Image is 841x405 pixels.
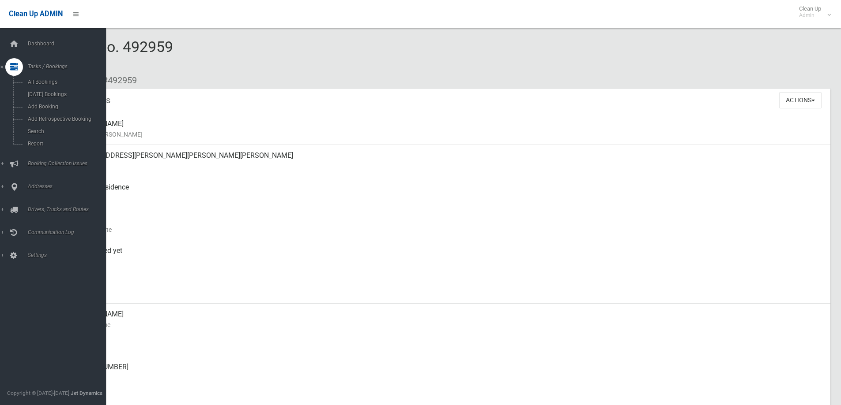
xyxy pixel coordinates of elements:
[71,129,823,140] small: Name of [PERSON_NAME]
[71,357,823,388] div: [PHONE_NUMBER]
[71,193,823,203] small: Pickup Point
[25,63,113,70] span: Tasks / Bookings
[71,256,823,267] small: Collected At
[71,372,823,383] small: Landline
[25,229,113,235] span: Communication Log
[71,320,823,330] small: Contact Name
[25,41,113,47] span: Dashboard
[7,390,69,396] span: Copyright © [DATE]-[DATE]
[71,390,102,396] strong: Jet Dynamics
[25,252,113,258] span: Settings
[71,177,823,208] div: Front of Residence
[25,128,105,134] span: Search
[795,5,830,19] span: Clean Up
[71,288,823,298] small: Zone
[71,341,823,351] small: Mobile
[25,116,105,122] span: Add Retrospective Booking
[25,141,105,147] span: Report
[9,10,63,18] span: Clean Up ADMIN
[96,72,137,89] li: #492959
[799,12,821,19] small: Admin
[71,145,823,177] div: [STREET_ADDRESS][PERSON_NAME][PERSON_NAME][PERSON_NAME]
[779,92,822,108] button: Actions
[71,161,823,171] small: Address
[25,160,113,167] span: Booking Collection Issues
[25,183,113,189] span: Addresses
[71,208,823,240] div: [DATE]
[71,224,823,235] small: Collection Date
[25,91,105,97] span: [DATE] Bookings
[39,38,173,72] span: Booking No. 492959
[25,79,105,85] span: All Bookings
[71,240,823,272] div: Not collected yet
[25,206,113,212] span: Drivers, Trucks and Routes
[25,104,105,110] span: Add Booking
[71,304,823,335] div: [PERSON_NAME]
[71,272,823,304] div: [DATE]
[71,113,823,145] div: [PERSON_NAME]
